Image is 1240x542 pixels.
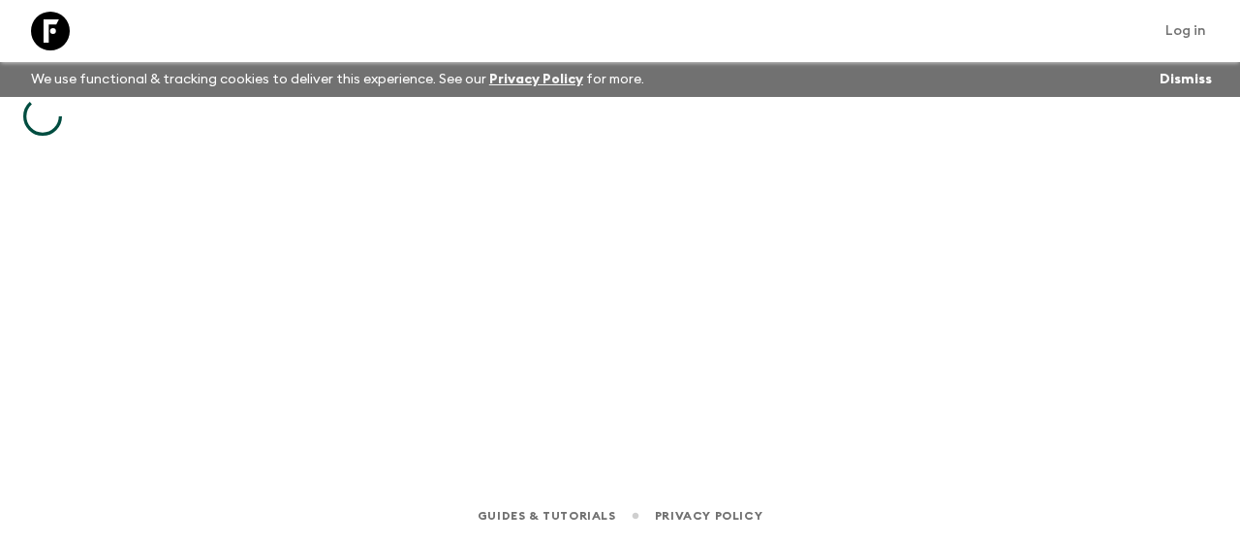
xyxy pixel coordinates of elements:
[23,62,652,97] p: We use functional & tracking cookies to deliver this experience. See our for more.
[478,505,616,526] a: Guides & Tutorials
[1155,17,1217,45] a: Log in
[1155,66,1217,93] button: Dismiss
[655,505,762,526] a: Privacy Policy
[489,73,583,86] a: Privacy Policy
